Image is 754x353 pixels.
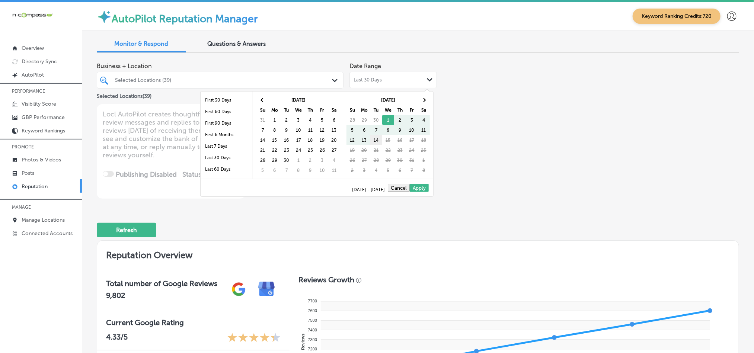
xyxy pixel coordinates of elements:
p: Directory Sync [22,58,57,65]
td: 30 [281,155,293,165]
tspan: 7400 [308,328,317,332]
img: autopilot-icon [97,9,112,24]
h3: Total number of Google Reviews [106,279,217,288]
td: 26 [346,155,358,165]
td: 17 [406,135,418,145]
th: Fr [406,105,418,115]
td: 5 [316,115,328,125]
span: Keyword Ranking Credits: 720 [633,9,721,24]
td: 4 [304,115,316,125]
th: Fr [316,105,328,115]
td: 7 [281,165,293,175]
td: 6 [394,165,406,175]
td: 17 [293,135,304,145]
td: 5 [382,165,394,175]
li: Last 90 Days [201,175,253,187]
th: [DATE] [269,95,328,105]
tspan: 7300 [308,337,317,342]
p: Manage Locations [22,217,65,223]
td: 1 [269,115,281,125]
td: 19 [346,145,358,155]
td: 4 [370,165,382,175]
td: 31 [406,155,418,165]
td: 15 [269,135,281,145]
span: Last 30 Days [354,77,382,83]
td: 2 [304,155,316,165]
td: 3 [358,165,370,175]
td: 9 [281,125,293,135]
img: 660ab0bf-5cc7-4cb8-ba1c-48b5ae0f18e60NCTV_CLogo_TV_Black_-500x88.png [12,12,53,19]
th: Tu [281,105,293,115]
td: 8 [269,125,281,135]
span: Monitor & Respond [115,40,169,47]
td: 15 [382,135,394,145]
p: Overview [22,45,44,51]
p: Posts [22,170,34,176]
th: We [382,105,394,115]
th: Mo [358,105,370,115]
div: Selected Locations (39) [115,77,333,83]
td: 4 [418,115,430,125]
td: 20 [328,135,340,145]
button: Apply [410,184,429,192]
td: 29 [382,155,394,165]
td: 12 [346,135,358,145]
td: 8 [382,125,394,135]
td: 18 [418,135,430,145]
td: 29 [358,115,370,125]
td: 29 [269,155,281,165]
td: 10 [316,165,328,175]
button: Cancel [388,184,410,192]
td: 30 [370,115,382,125]
th: Sa [328,105,340,115]
p: 4.33 /5 [106,333,128,344]
h2: Reputation Overview [97,241,739,266]
span: Business + Location [97,62,344,70]
th: Su [346,105,358,115]
td: 6 [358,125,370,135]
td: 23 [394,145,406,155]
th: [DATE] [358,95,418,105]
td: 28 [346,115,358,125]
td: 2 [281,115,293,125]
td: 16 [281,135,293,145]
td: 25 [304,145,316,155]
label: Date Range [349,62,381,70]
td: 19 [316,135,328,145]
div: 4.33 Stars [227,333,281,344]
td: 10 [406,125,418,135]
td: 16 [394,135,406,145]
text: Reviews [301,334,305,350]
td: 27 [358,155,370,165]
td: 11 [304,125,316,135]
img: gPZS+5FD6qPJAAAAABJRU5ErkJggg== [225,275,253,303]
p: Connected Accounts [22,230,73,237]
li: First 90 Days [201,118,253,129]
td: 28 [370,155,382,165]
td: 21 [257,145,269,155]
li: First 6 Months [201,129,253,141]
td: 20 [358,145,370,155]
td: 7 [406,165,418,175]
td: 10 [293,125,304,135]
td: 22 [382,145,394,155]
tspan: 7700 [308,299,317,304]
td: 28 [257,155,269,165]
td: 9 [304,165,316,175]
img: e7ababfa220611ac49bdb491a11684a6.png [253,275,281,303]
button: Refresh [97,223,156,237]
p: AutoPilot [22,72,44,78]
td: 9 [394,125,406,135]
td: 5 [346,125,358,135]
td: 25 [418,145,430,155]
td: 4 [328,155,340,165]
td: 14 [257,135,269,145]
td: 2 [346,165,358,175]
label: AutoPilot Reputation Manager [112,13,258,25]
td: 3 [406,115,418,125]
td: 23 [281,145,293,155]
tspan: 7200 [308,347,317,352]
th: Su [257,105,269,115]
td: 6 [328,115,340,125]
td: 31 [257,115,269,125]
